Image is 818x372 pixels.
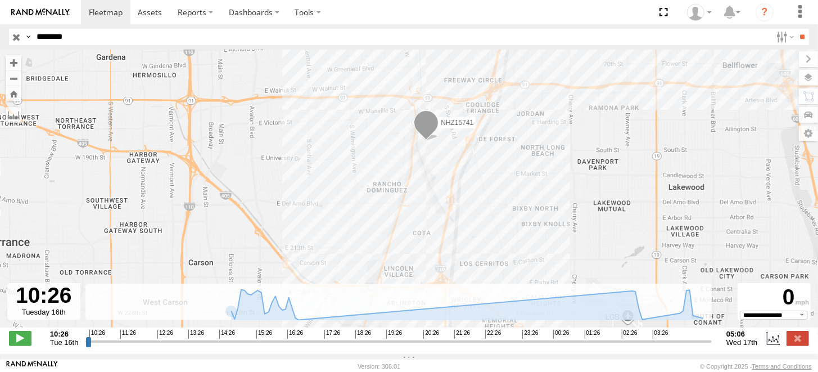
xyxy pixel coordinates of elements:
span: 11:26 [120,330,136,339]
span: 20:26 [423,330,439,339]
span: 14:26 [219,330,235,339]
label: Close [787,331,809,346]
span: Wed 17th Sep 2025 [726,338,757,347]
div: © Copyright 2025 - [700,363,812,370]
span: 00:26 [553,330,569,339]
span: 17:26 [324,330,340,339]
label: Search Filter Options [772,29,796,45]
div: Zulema McIntosch [683,4,716,21]
span: 02:26 [622,330,638,339]
button: Zoom out [6,70,21,86]
strong: 05:06 [726,330,757,338]
div: 0 [739,285,809,310]
span: 22:26 [485,330,501,339]
label: Search Query [24,29,33,45]
span: 10:26 [89,330,105,339]
span: 19:26 [386,330,402,339]
span: 01:26 [585,330,600,339]
span: 12:26 [157,330,173,339]
span: 16:26 [287,330,303,339]
label: Measure [6,107,21,123]
button: Zoom Home [6,86,21,101]
button: Zoom in [6,55,21,70]
span: 03:26 [653,330,668,339]
img: rand-logo.svg [11,8,70,16]
strong: 10:26 [50,330,79,338]
label: Map Settings [799,126,818,141]
a: Visit our Website [6,361,58,372]
span: 15:26 [256,330,272,339]
span: Tue 16th Sep 2025 [50,338,79,347]
label: Play/Stop [9,331,31,346]
span: 23:26 [522,330,538,339]
span: 13:26 [188,330,204,339]
span: 21:26 [454,330,470,339]
a: Terms and Conditions [752,363,812,370]
div: Version: 308.01 [358,363,400,370]
span: 18:26 [355,330,371,339]
span: NHZ15741 [441,119,473,127]
i: ? [756,3,774,21]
